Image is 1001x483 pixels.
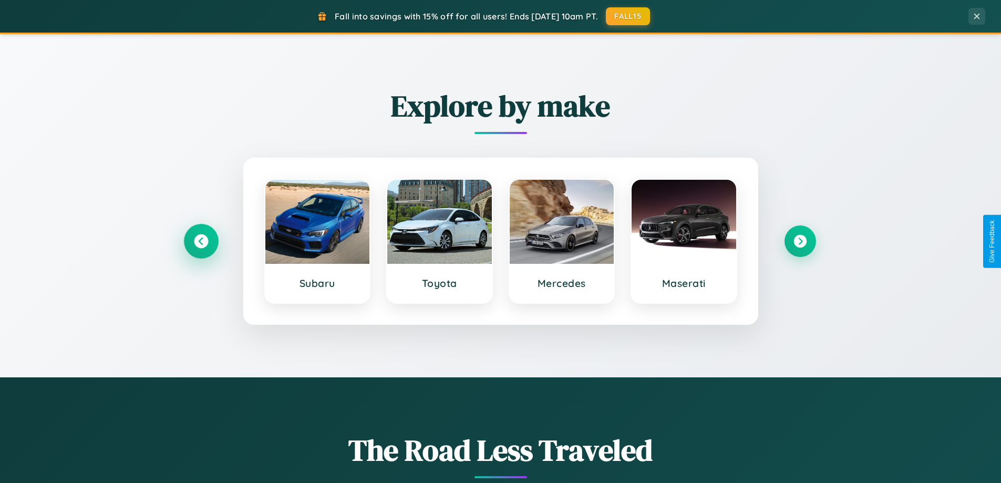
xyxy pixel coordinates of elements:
[185,86,816,126] h2: Explore by make
[398,277,481,290] h3: Toyota
[276,277,359,290] h3: Subaru
[185,430,816,470] h1: The Road Less Traveled
[606,7,650,25] button: FALL15
[520,277,604,290] h3: Mercedes
[642,277,726,290] h3: Maserati
[335,11,598,22] span: Fall into savings with 15% off for all users! Ends [DATE] 10am PT.
[988,220,996,263] div: Give Feedback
